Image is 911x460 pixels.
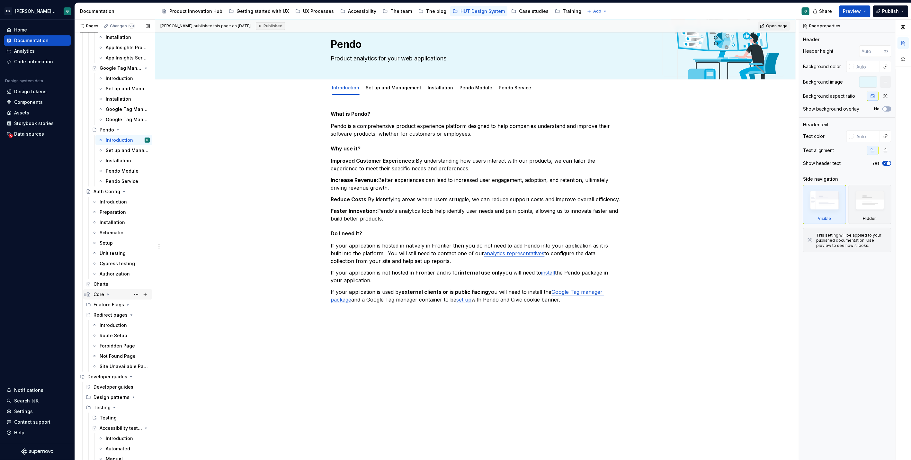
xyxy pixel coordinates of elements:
[83,382,152,392] a: Developer guides
[147,137,148,143] div: G
[519,8,549,14] div: Case studies
[4,118,71,129] a: Storybook stories
[83,300,152,310] div: Feature Flags
[854,61,880,72] input: Auto
[859,45,884,57] input: Auto
[849,185,892,224] div: Hidden
[106,55,148,61] div: App Insights Service
[100,240,113,246] div: Setup
[803,93,855,99] div: Background aspect ratio
[457,81,495,94] div: Pendo Module
[237,8,289,14] div: Getting started with UX
[4,396,71,406] button: Search ⌘K
[585,7,609,16] button: Add
[89,423,152,433] a: Accessibility testing
[4,25,71,35] a: Home
[4,108,71,118] a: Assets
[758,22,790,31] a: Open page
[95,145,152,156] a: Set up and Management
[303,8,334,14] div: UX Processes
[330,81,362,94] div: Introduction
[89,217,152,228] a: Installation
[4,385,71,395] button: Notifications
[106,96,131,102] div: Installation
[331,269,620,284] p: If your application is not hosted in Frontier and is for you will need to the Pendo package in yo...
[106,106,148,113] div: Google Tag Manager Module
[95,433,152,444] a: Introduction
[874,106,880,112] label: No
[816,233,887,248] div: This setting will be applied to your published documentation. Use preview to see how it looks.
[106,446,130,452] div: Automated
[331,208,378,214] strong: Faster Innovation:
[89,63,152,73] a: Google Tag Manager
[14,419,50,425] div: Contact support
[100,127,114,133] div: Pendo
[428,85,453,90] a: Installation
[226,6,291,16] a: Getting started with UX
[100,260,135,267] div: Cypress testing
[95,84,152,94] a: Set up and Management
[803,36,819,43] div: Header
[14,387,43,393] div: Notifications
[94,312,128,318] div: Redirect pages
[100,230,123,236] div: Schematic
[100,209,126,215] div: Preparation
[159,5,584,18] div: Page tree
[89,258,152,269] a: Cypress testing
[4,129,71,139] a: Data sources
[425,81,456,94] div: Installation
[872,161,880,166] label: Yes
[160,23,251,29] span: published this page on [DATE]
[331,176,620,192] p: Better experiences can lead to increased user engagement, adoption, and retention, ultimately dri...
[450,6,507,16] a: HUT Design System
[331,196,368,203] strong: Reduce Costs:
[100,65,142,71] div: Google Tag Manager
[106,147,148,154] div: Set up and Management
[416,6,449,16] a: The blog
[4,7,12,15] div: HR
[94,404,111,411] div: Testing
[89,361,152,372] a: Site Unavailable Page
[1,4,73,18] button: HR[PERSON_NAME] UI Toolkit (HUT)G
[14,99,43,105] div: Components
[89,320,152,330] a: Introduction
[95,104,152,114] a: Google Tag Manager Module
[110,23,135,29] div: Changes
[94,188,120,195] div: Auth Config
[94,384,133,390] div: Developer guides
[426,8,446,14] div: The blog
[331,207,620,222] p: Pendo's analytics tools help identify user needs and pain points, allowing us to innovate faster ...
[331,145,620,152] h5: Why use it?
[95,73,152,84] a: Introduction
[89,125,152,135] a: Pendo
[5,78,43,84] div: Design system data
[366,85,422,90] a: Set up and Management
[14,408,33,415] div: Settings
[803,63,841,70] div: Background color
[83,402,152,413] div: Testing
[460,269,503,276] strong: internal use only
[100,199,127,205] div: Introduction
[89,248,152,258] a: Unit testing
[499,85,531,90] a: Pendo Service
[803,133,825,140] div: Text color
[593,9,601,14] span: Add
[89,269,152,279] a: Authorization
[331,288,620,303] p: If your application is used by you will need to install the and a Google Tag manager container to...
[331,195,620,203] p: By identifying areas where users struggle, we can reduce support costs and improve overall effici...
[330,37,619,52] textarea: Pendo
[106,75,133,82] div: Introduction
[14,59,53,65] div: Code automation
[843,8,861,14] span: Preview
[854,131,880,142] input: Auto
[563,8,581,14] div: Training
[89,207,152,217] a: Preparation
[128,23,135,29] span: 29
[4,417,71,427] button: Contact support
[541,269,555,276] a: install
[460,8,505,14] div: HUT Design System
[766,23,788,29] span: Open page
[331,177,379,183] strong: Increase Revenue:
[803,48,834,54] div: Header height
[4,35,71,46] a: Documentation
